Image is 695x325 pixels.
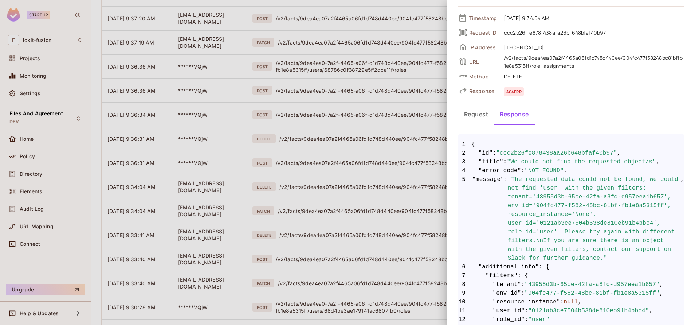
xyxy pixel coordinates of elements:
[521,289,525,298] span: :
[458,289,471,298] span: 9
[493,315,525,324] span: "role_id"
[458,149,471,158] span: 2
[458,280,471,289] span: 8
[458,315,471,324] span: 12
[680,175,684,263] span: ,
[479,158,503,166] span: "title"
[525,166,564,175] span: "NOT_FOUND"
[458,140,471,149] span: 1
[507,158,656,166] span: "We could not find the requested object/s"
[458,306,471,315] span: 11
[656,158,660,166] span: ,
[578,298,582,306] span: ,
[521,280,525,289] span: :
[525,315,528,324] span: :
[525,306,528,315] span: :
[660,289,663,298] span: ,
[528,306,649,315] span: "0121ab3ce7504b538de810eb91b4bbc4"
[500,72,684,81] span: DELETE
[469,44,498,51] span: IP Address
[525,280,660,289] span: "43958d3b-65ce-42fa-a8fd-d957eea1b657"
[469,29,498,36] span: Request ID
[458,158,471,166] span: 3
[471,140,475,149] span: {
[458,298,471,306] span: 10
[504,175,508,263] span: :
[458,271,471,280] span: 7
[479,263,539,271] span: "additional_info"
[649,306,653,315] span: ,
[521,166,525,175] span: :
[469,15,498,22] span: Timestamp
[503,158,507,166] span: :
[508,175,680,263] span: "The requested data could not be found, we could not find 'user' with the given filters: tenant='...
[617,149,621,158] span: ,
[458,166,471,175] span: 4
[528,315,550,324] span: "user"
[458,263,471,271] span: 6
[486,271,518,280] span: "filters"
[564,298,578,306] span: null
[469,73,498,80] span: Method
[493,298,560,306] span: "resource_instance"
[518,271,528,280] span: : {
[493,149,496,158] span: :
[469,88,498,94] span: Response
[469,58,498,65] span: URL
[493,306,525,315] span: "user_id"
[564,166,568,175] span: ,
[504,54,684,70] div: /v2/facts/9dea4ea07a2f4465a06fd1d748d440ee/904fc477f58248bc81bffb1e8a5315ff/role_assignments
[500,28,684,37] span: ccc2b26f-e878-438a-a26b-648bfaf40b97
[500,13,684,22] span: [DATE] 9:34:04 AM
[479,149,493,158] span: "id"
[493,289,521,298] span: "env_id"
[504,87,524,96] span: 404 err
[458,105,494,123] button: Request
[479,166,521,175] span: "error_code"
[560,298,564,306] span: :
[494,105,535,123] button: Response
[458,175,471,263] span: 5
[660,280,663,289] span: ,
[500,43,684,51] span: [TECHNICAL_ID]
[539,263,549,271] span: : {
[496,149,617,158] span: "ccc2b26fe878438aa26b648bfaf40b97"
[525,289,660,298] span: "904fc477-f582-48bc-81bf-fb1e8a5315ff"
[472,175,504,263] span: "message"
[493,280,521,289] span: "tenant"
